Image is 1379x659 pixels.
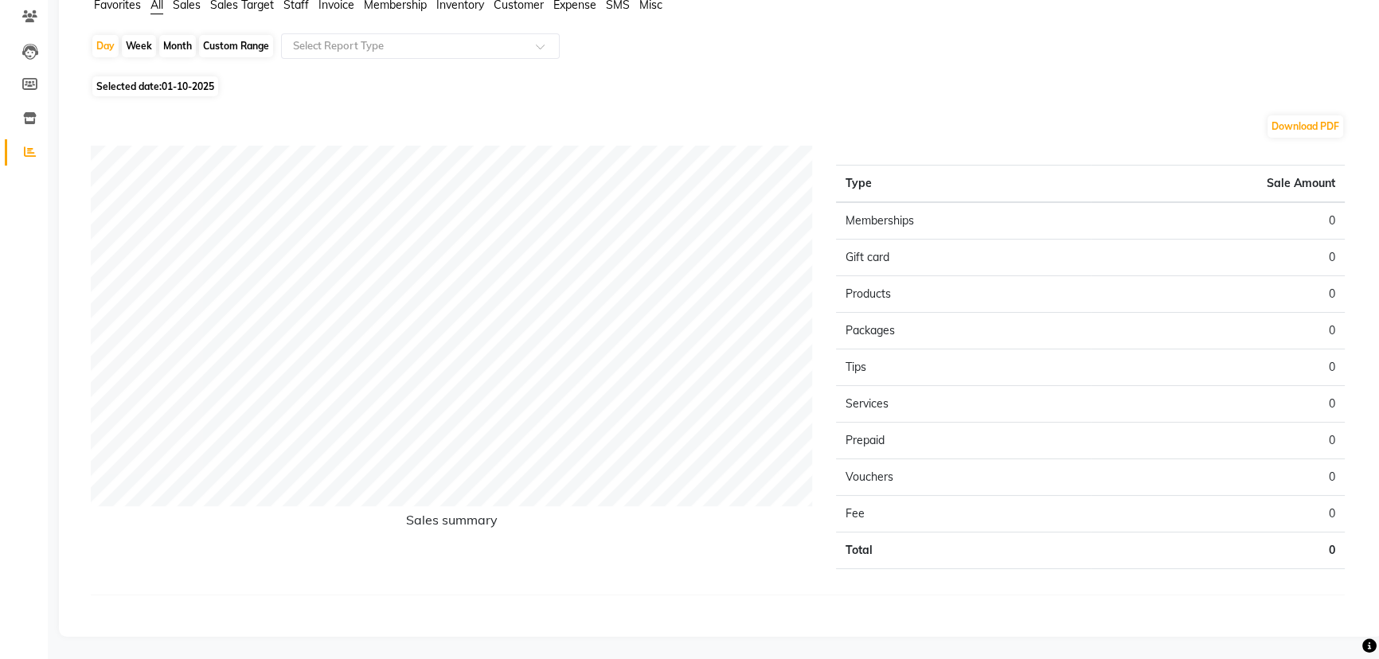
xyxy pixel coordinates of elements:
[1091,459,1345,496] td: 0
[836,349,1090,386] td: Tips
[1091,276,1345,313] td: 0
[199,35,273,57] div: Custom Range
[1091,386,1345,423] td: 0
[836,166,1090,203] th: Type
[1091,349,1345,386] td: 0
[1091,423,1345,459] td: 0
[836,202,1090,240] td: Memberships
[836,423,1090,459] td: Prepaid
[91,513,812,534] h6: Sales summary
[1091,496,1345,532] td: 0
[836,496,1090,532] td: Fee
[92,76,218,96] span: Selected date:
[92,35,119,57] div: Day
[122,35,156,57] div: Week
[1268,115,1343,138] button: Download PDF
[836,386,1090,423] td: Services
[162,80,214,92] span: 01-10-2025
[159,35,196,57] div: Month
[1091,532,1345,569] td: 0
[1091,166,1345,203] th: Sale Amount
[1091,202,1345,240] td: 0
[1091,240,1345,276] td: 0
[836,240,1090,276] td: Gift card
[836,459,1090,496] td: Vouchers
[836,532,1090,569] td: Total
[836,276,1090,313] td: Products
[836,313,1090,349] td: Packages
[1091,313,1345,349] td: 0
